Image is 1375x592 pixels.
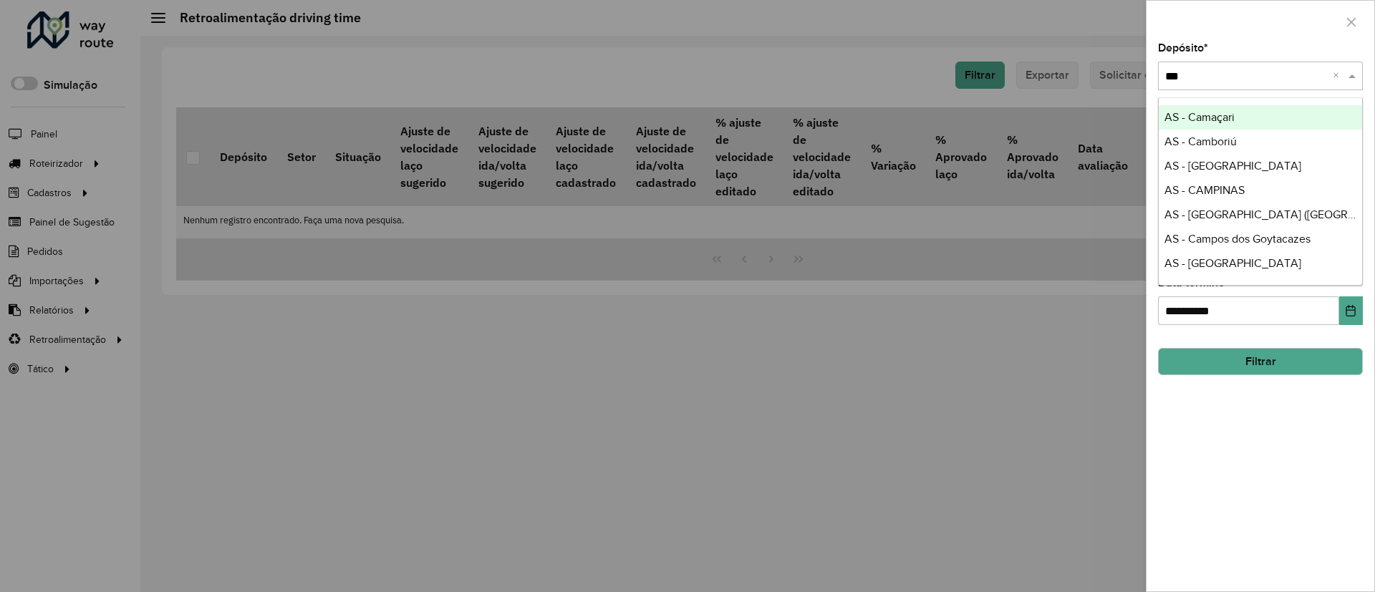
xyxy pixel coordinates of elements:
[1164,111,1235,123] span: AS - Camaçari
[1158,348,1363,375] button: Filtrar
[1333,67,1345,84] span: Clear all
[1339,296,1363,325] button: Choose Date
[1164,233,1311,245] span: AS - Campos dos Goytacazes
[1164,257,1301,269] span: AS - [GEOGRAPHIC_DATA]
[1164,184,1245,196] span: AS - CAMPINAS
[1158,39,1208,57] label: Depósito
[1158,97,1363,286] ng-dropdown-panel: Options list
[1164,135,1237,147] span: AS - Camboriú
[1164,160,1301,172] span: AS - [GEOGRAPHIC_DATA]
